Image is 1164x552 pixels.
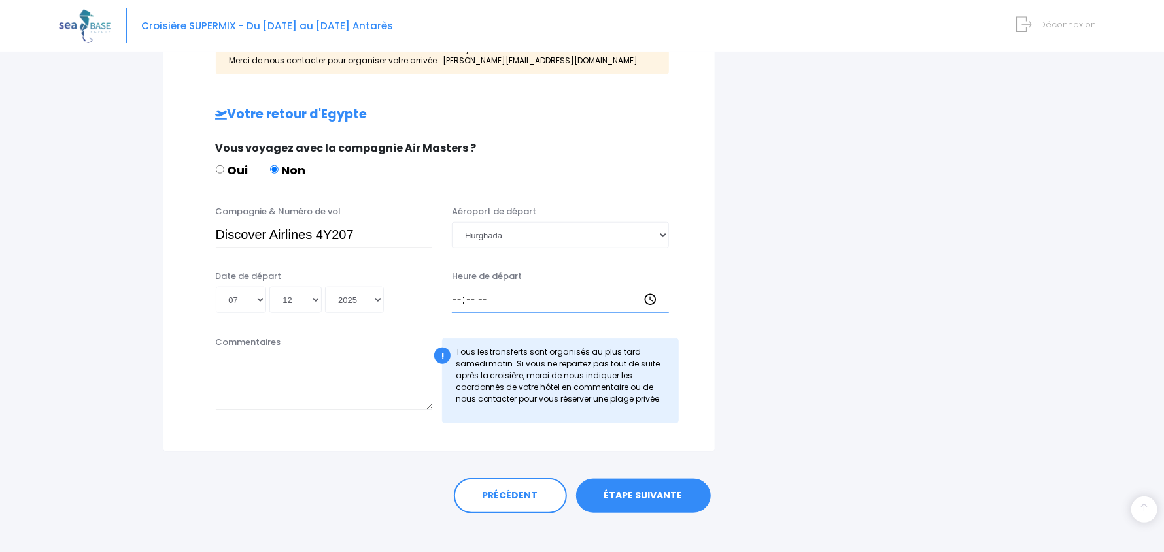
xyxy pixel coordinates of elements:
[216,205,341,218] label: Compagnie & Numéro de vol
[216,270,282,283] label: Date de départ
[452,270,522,283] label: Heure de départ
[454,478,567,513] a: PRÉCÉDENT
[270,161,306,179] label: Non
[190,107,689,122] h2: Votre retour d'Egypte
[216,161,248,179] label: Oui
[270,165,279,174] input: Non
[442,338,679,423] div: Tous les transferts sont organisés au plus tard samedi matin. Si vous ne repartez pas tout de sui...
[216,165,224,174] input: Oui
[216,336,281,349] label: Commentaires
[216,140,477,155] span: Vous voyagez avec la compagnie Air Masters ?
[452,205,536,218] label: Aéroport de départ
[434,348,451,364] div: !
[576,479,711,513] a: ÉTAPE SUIVANTE
[1039,18,1096,31] span: Déconnexion
[141,19,393,33] span: Croisière SUPERMIX - Du [DATE] au [DATE] Antarès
